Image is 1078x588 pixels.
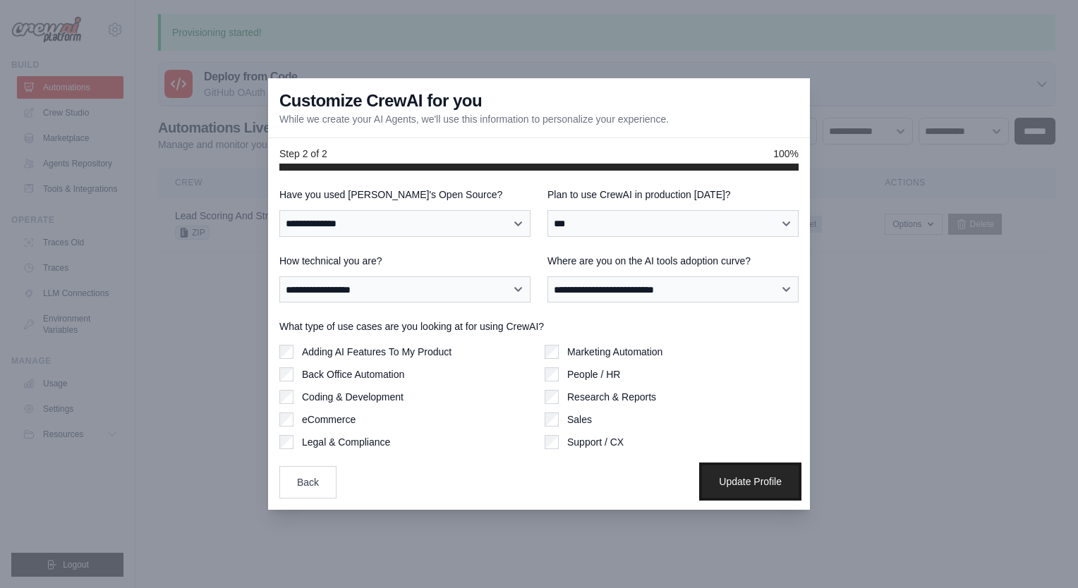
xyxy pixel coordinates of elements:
label: People / HR [567,367,620,381]
label: What type of use cases are you looking at for using CrewAI? [279,319,799,333]
p: While we create your AI Agents, we'll use this information to personalize your experience. [279,112,669,126]
button: Back [279,466,337,498]
label: Coding & Development [302,390,404,404]
label: Support / CX [567,435,624,449]
label: How technical you are? [279,254,531,268]
button: Update Profile [702,465,799,498]
label: Where are you on the AI tools adoption curve? [547,254,799,268]
label: Research & Reports [567,390,656,404]
span: Step 2 of 2 [279,147,327,161]
label: Marketing Automation [567,345,662,359]
label: Sales [567,412,592,427]
h3: Customize CrewAI for you [279,90,482,112]
label: eCommerce [302,412,356,427]
label: Legal & Compliance [302,435,390,449]
label: Adding AI Features To My Product [302,345,452,359]
label: Back Office Automation [302,367,404,381]
label: Have you used [PERSON_NAME]'s Open Source? [279,188,531,202]
label: Plan to use CrewAI in production [DATE]? [547,188,799,202]
span: 100% [773,147,799,161]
